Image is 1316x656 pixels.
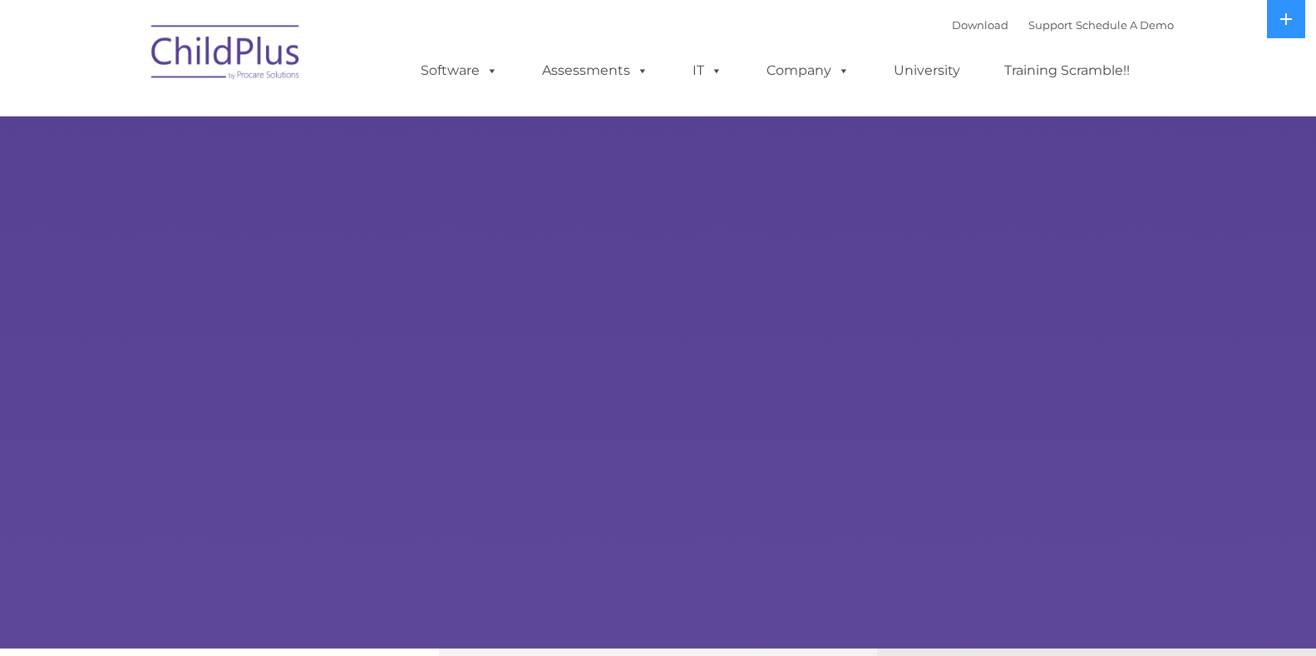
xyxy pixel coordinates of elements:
[988,54,1146,87] a: Training Scramble!!
[1076,18,1174,32] a: Schedule A Demo
[750,54,866,87] a: Company
[143,13,309,96] img: ChildPlus by Procare Solutions
[877,54,977,87] a: University
[952,18,1008,32] a: Download
[676,54,739,87] a: IT
[952,18,1174,32] font: |
[1028,18,1072,32] a: Support
[404,54,515,87] a: Software
[525,54,665,87] a: Assessments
